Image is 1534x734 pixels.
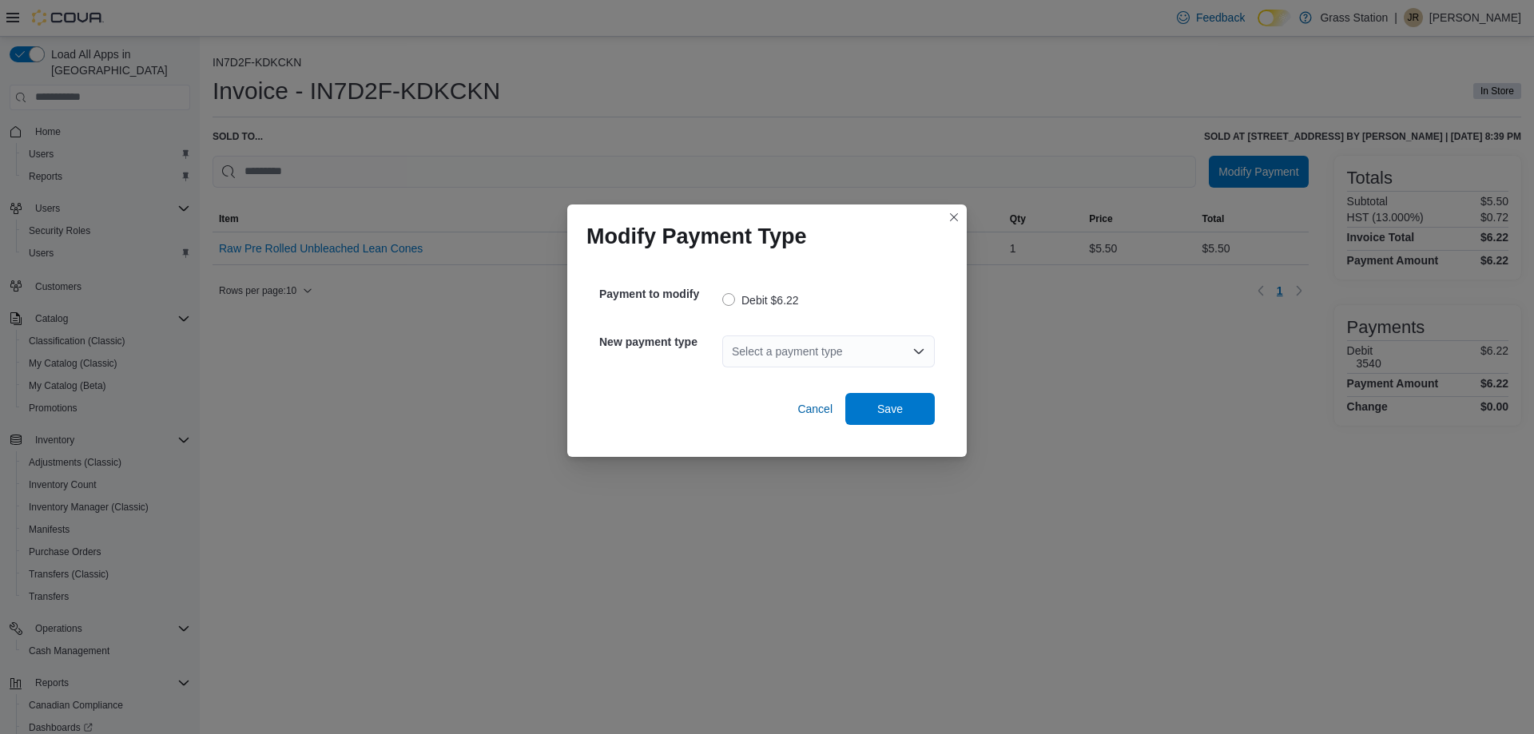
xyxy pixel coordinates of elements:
[586,224,807,249] h1: Modify Payment Type
[599,278,719,310] h5: Payment to modify
[599,326,719,358] h5: New payment type
[722,291,799,310] label: Debit $6.22
[791,393,839,425] button: Cancel
[912,345,925,358] button: Open list of options
[944,208,964,227] button: Closes this modal window
[797,401,833,417] span: Cancel
[877,401,903,417] span: Save
[845,393,935,425] button: Save
[732,342,733,361] input: Accessible screen reader label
